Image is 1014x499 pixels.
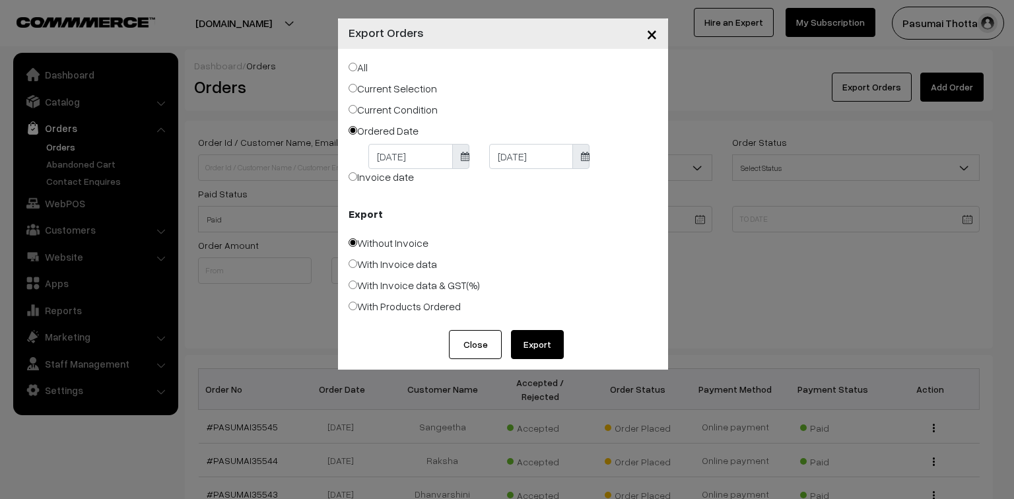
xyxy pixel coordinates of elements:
[449,330,502,359] button: Close
[349,302,357,310] input: With Products Ordered
[349,84,357,92] input: Current Selection
[349,126,357,135] input: Ordered Date
[349,63,357,71] input: All
[349,24,424,42] h4: Export Orders
[349,123,419,139] label: Ordered Date
[349,277,480,293] label: With Invoice data & GST(%)
[349,256,437,272] label: With Invoice data
[349,59,368,75] label: All
[349,81,437,96] label: Current Selection
[349,102,438,117] label: Current Condition
[349,235,428,251] label: Without Invoice
[349,105,357,114] input: Current Condition
[349,206,383,222] b: Export
[349,169,414,185] label: Invoice date
[636,13,668,54] button: Close
[349,281,357,289] input: With Invoice data & GST(%)
[349,298,461,314] label: With Products Ordered
[349,259,357,268] input: With Invoice data
[511,330,564,359] button: Export
[349,238,357,247] input: Without Invoice
[646,21,658,46] span: ×
[349,172,357,181] input: Invoice date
